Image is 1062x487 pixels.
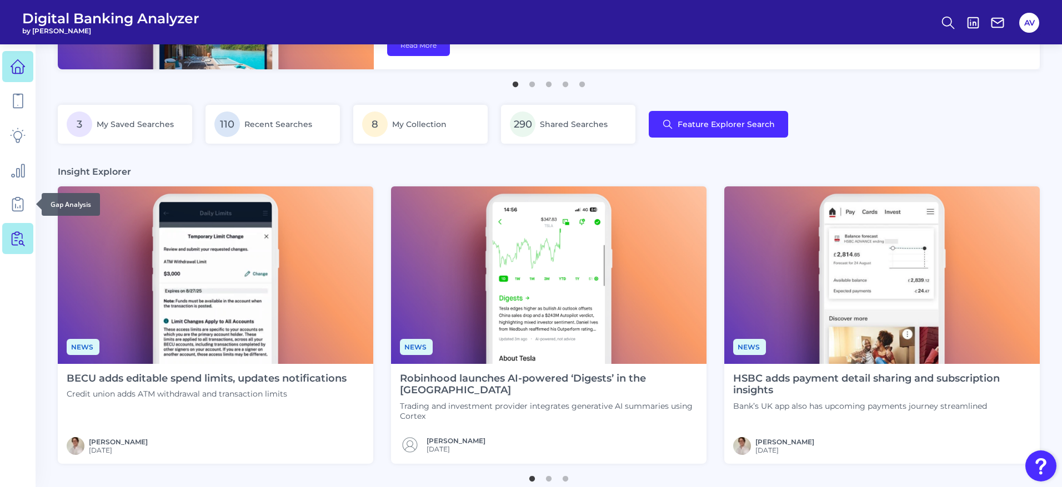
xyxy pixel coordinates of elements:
button: 2 [527,76,538,87]
a: [PERSON_NAME] [89,438,148,446]
span: Feature Explorer Search [678,120,775,129]
p: Trading and investment provider integrates generative AI summaries using Cortex [400,401,698,421]
span: by [PERSON_NAME] [22,27,199,35]
span: [DATE] [427,445,485,453]
a: [PERSON_NAME] [755,438,814,446]
p: Bank’s UK app also has upcoming payments journey streamlined [733,401,1031,411]
span: Shared Searches [540,119,608,129]
p: Credit union adds ATM withdrawal and transaction limits [67,389,347,399]
span: News [67,339,99,355]
button: 3 [560,470,571,481]
span: News [733,339,766,355]
h4: BECU adds editable spend limits, updates notifications [67,373,347,385]
span: Recent Searches [244,119,312,129]
button: 5 [577,76,588,87]
button: Feature Explorer Search [649,111,788,138]
img: News - Phone.png [724,186,1040,364]
button: 3 [543,76,554,87]
button: AV [1019,13,1039,33]
h3: Insight Explorer [58,166,131,177]
span: 3 [67,111,92,137]
h4: HSBC adds payment detail sharing and subscription insights [733,373,1031,397]
a: 290Shared Searches [501,105,635,144]
img: News - Phone (2).png [58,186,373,364]
a: News [67,341,99,352]
a: Read More [387,34,450,56]
a: 8My Collection [353,105,488,144]
span: News [400,339,433,355]
span: 8 [362,111,388,137]
a: News [400,341,433,352]
span: Digital Banking Analyzer [22,10,199,27]
img: MIchael McCaw [733,437,751,455]
h4: Robinhood launches AI-powered ‘Digests’ in the [GEOGRAPHIC_DATA] [400,373,698,397]
a: 3My Saved Searches [58,105,192,144]
button: Open Resource Center [1025,450,1056,481]
a: 110Recent Searches [206,105,340,144]
img: News - Phone (1).png [391,186,707,364]
div: Gap Analysis [42,193,100,216]
span: 290 [510,111,535,137]
span: My Saved Searches [97,119,174,129]
button: 4 [560,76,571,87]
span: [DATE] [755,446,814,454]
a: [PERSON_NAME] [427,437,485,445]
button: 2 [543,470,554,481]
span: My Collection [392,119,447,129]
span: [DATE] [89,446,148,454]
a: News [733,341,766,352]
span: 110 [214,111,240,137]
button: 1 [527,470,538,481]
button: 1 [510,76,521,87]
img: MIchael McCaw [67,437,84,455]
